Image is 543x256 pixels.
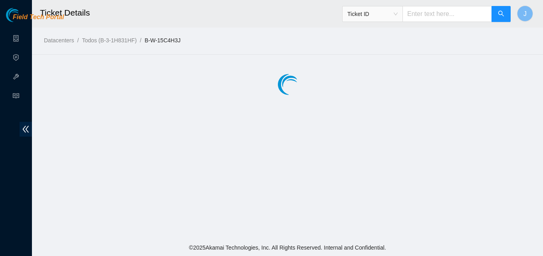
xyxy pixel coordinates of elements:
a: B-W-15C4H3J [145,37,180,44]
footer: © 2025 Akamai Technologies, Inc. All Rights Reserved. Internal and Confidential. [32,239,543,256]
span: read [13,89,19,105]
span: / [140,37,141,44]
img: Akamai Technologies [6,8,40,22]
span: double-left [20,122,32,137]
input: Enter text here... [402,6,492,22]
span: J [523,9,527,19]
span: / [77,37,79,44]
button: search [491,6,511,22]
span: Ticket ID [347,8,398,20]
a: Todos (B-3-1H831HF) [82,37,137,44]
span: search [498,10,504,18]
a: Akamai TechnologiesField Tech Portal [6,14,64,25]
span: Field Tech Portal [13,14,64,21]
a: Datacenters [44,37,74,44]
button: J [517,6,533,22]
